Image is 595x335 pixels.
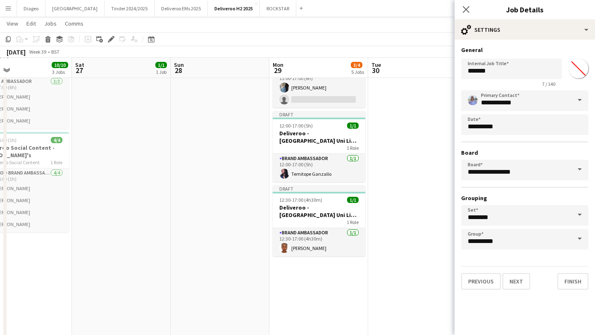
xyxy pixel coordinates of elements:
div: Draft [273,185,365,192]
span: 1/1 [347,123,359,129]
a: Comms [62,18,87,29]
button: Deliveroo EMs 2025 [155,0,208,17]
h3: Board [461,149,588,156]
button: [GEOGRAPHIC_DATA] [45,0,105,17]
span: Edit [26,20,36,27]
span: 1 Role [347,145,359,151]
div: BST [51,49,59,55]
span: 7 / 140 [535,81,562,87]
h3: Deliveroo - [GEOGRAPHIC_DATA] Uni Live Event SBA [273,204,365,219]
app-job-card: Draft12:30-17:00 (4h30m)1/1Deliveroo - [GEOGRAPHIC_DATA] Uni Live Event SBA1 RoleBrand Ambassador... [273,185,365,256]
span: Sat [75,61,84,68]
span: Week 39 [27,49,48,55]
span: 1 Role [50,159,62,165]
div: 5 Jobs [351,69,364,75]
button: Diageo [17,0,45,17]
div: 3 Jobs [52,69,68,75]
span: 29 [271,66,283,75]
button: ROCKSTAR [260,0,296,17]
span: Comms [65,20,83,27]
span: View [7,20,18,27]
h3: Grouping [461,194,588,202]
a: Jobs [41,18,60,29]
div: 1 Job [156,69,167,75]
app-card-role: Assistant EM - Deliveroo FR1/211:00-17:00 (6h)[PERSON_NAME] [273,68,365,108]
app-card-role: Brand Ambassador1/112:00-17:00 (5h)Temitope Ganzallo [273,154,365,182]
span: 1 Role [347,219,359,225]
span: Tue [371,61,381,68]
span: 30 [370,66,381,75]
h3: Job Details [455,4,595,15]
h3: General [461,46,588,54]
button: Previous [461,273,501,290]
span: Sun [174,61,184,68]
div: Draft [273,111,365,118]
app-job-card: Draft12:00-17:00 (5h)1/1Deliveroo - [GEOGRAPHIC_DATA] Uni Live Event SBA1 RoleBrand Ambassador1/1... [273,111,365,182]
span: 1/1 [155,62,167,68]
button: Finish [557,273,588,290]
div: [DATE] [7,48,26,56]
span: 12:30-17:00 (4h30m) [279,197,322,203]
button: Tinder 2024/2025 [105,0,155,17]
h3: Deliveroo - [GEOGRAPHIC_DATA] Uni Live Event SBA [273,130,365,144]
span: Jobs [44,20,57,27]
span: 28 [173,66,184,75]
a: Edit [23,18,39,29]
span: 27 [74,66,84,75]
button: Next [502,273,530,290]
button: Deliveroo H2 2025 [208,0,260,17]
span: 1/1 [347,197,359,203]
div: Settings [455,20,595,40]
span: 10/10 [52,62,68,68]
app-card-role: Brand Ambassador1/112:30-17:00 (4h30m)[PERSON_NAME] [273,228,365,256]
span: 4/4 [51,137,62,143]
a: View [3,18,21,29]
span: 12:00-17:00 (5h) [279,123,313,129]
span: 3/4 [351,62,362,68]
span: Mon [273,61,283,68]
